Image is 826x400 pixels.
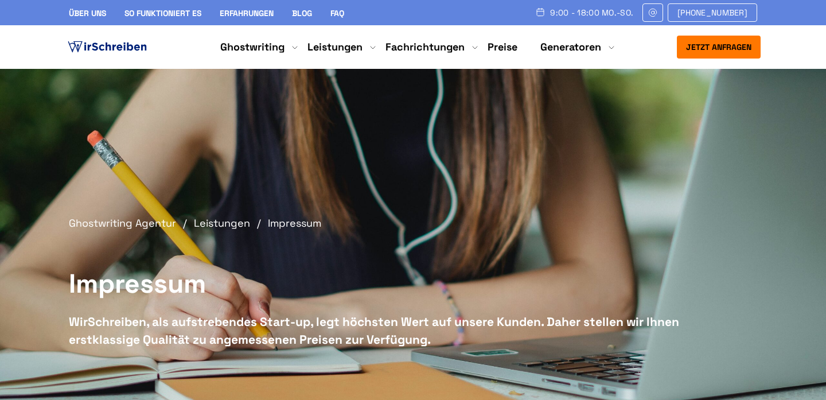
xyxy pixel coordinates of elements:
[550,8,633,17] span: 9:00 - 18:00 Mo.-So.
[535,7,546,17] img: Schedule
[648,8,658,17] img: Email
[385,40,465,54] a: Fachrichtungen
[677,8,747,17] span: [PHONE_NUMBER]
[488,40,517,53] a: Preise
[65,38,149,56] img: logo ghostwriter-österreich
[268,216,321,230] span: Impressum
[677,36,761,59] button: Jetzt anfragen
[540,40,601,54] a: Generatoren
[292,8,312,18] a: Blog
[69,267,706,301] h1: Impressum
[220,8,274,18] a: Erfahrungen
[220,40,285,54] a: Ghostwriting
[668,3,757,22] a: [PHONE_NUMBER]
[69,216,191,230] a: Ghostwriting Agentur
[124,8,201,18] a: So funktioniert es
[307,40,363,54] a: Leistungen
[69,8,106,18] a: Über uns
[194,216,265,230] a: Leistungen
[330,8,344,18] a: FAQ
[69,313,706,349] div: WirSchreiben, als aufstrebendes Start-up, legt höchsten Wert auf unsere Kunden. Daher stellen wir...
